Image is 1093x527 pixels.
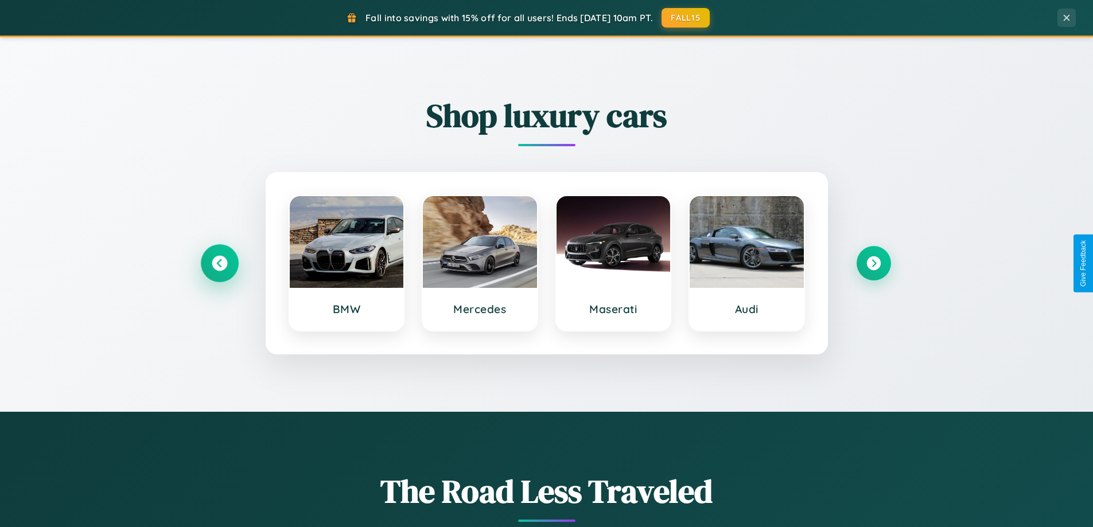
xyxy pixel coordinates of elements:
h1: The Road Less Traveled [203,469,891,513]
h3: Audi [701,302,792,316]
span: Fall into savings with 15% off for all users! Ends [DATE] 10am PT. [365,12,653,24]
h3: Maserati [568,302,659,316]
h3: Mercedes [434,302,526,316]
h2: Shop luxury cars [203,93,891,138]
div: Give Feedback [1079,240,1087,287]
h3: BMW [301,302,392,316]
button: FALL15 [662,8,710,28]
